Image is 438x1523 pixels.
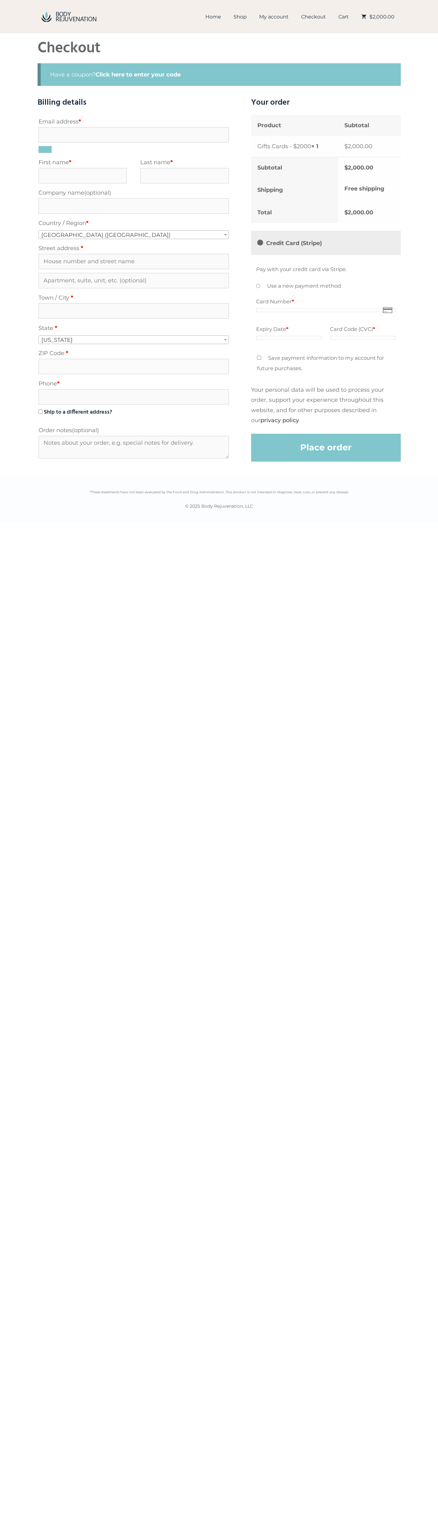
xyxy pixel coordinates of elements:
th: Total [251,202,338,223]
label: State [39,322,229,334]
span: State [39,335,229,344]
span: Country / Region [39,230,229,239]
a: Checkout [295,11,332,23]
p: Your personal data will be used to process your order, support your experience throughout this we... [251,385,401,426]
span: $ [344,143,348,150]
h3: Your order [251,97,401,108]
abbr: required [69,159,71,166]
bdi: 2,000.00 [344,209,373,216]
abbr: required [79,118,81,125]
h1: Checkout [38,39,401,58]
span: Florida [39,336,229,344]
abbr: required [71,294,73,301]
label: Card Code (CVC) [330,324,395,334]
label: Street address [39,243,229,254]
input: Ship to a different address? [39,410,43,414]
span: (optional) [84,189,111,196]
abbr: required [81,245,83,252]
div: Have a coupon? [38,63,401,86]
img: BodyRejuvenation Shop [38,9,100,24]
label: First name [39,157,127,168]
label: Phone [39,378,229,389]
label: Last name [140,157,229,168]
th: Product [251,115,338,136]
bdi: 2,000.00 [344,143,372,150]
label: Town / City [39,292,229,303]
a: Click here to enter your code [95,71,181,78]
button: Place order [251,434,401,462]
label: Card Number [256,296,395,307]
label: Credit Card (Stripe) [251,231,401,255]
span: $ [344,164,348,171]
label: Use a new payment method [267,283,341,289]
th: Subtotal [251,157,338,178]
th: Shipping [251,178,338,202]
div: © 2025 Body Rejuvenation, LLC [90,488,349,510]
span: Ship to a different address? [44,408,112,417]
a: My account [253,11,295,23]
nav: Primary [199,11,401,23]
abbr: required [55,325,57,332]
a: $2,000.00 [355,11,401,23]
abbr: required [66,350,68,357]
p: Pay with your credit card via Stripe. [256,265,395,273]
h3: Billing details [38,97,230,108]
span: (optional) [72,427,99,434]
th: Subtotal [338,115,400,136]
input: House number and street name [39,254,229,269]
span: $2,000.00 [369,14,394,20]
small: *These statements have not been evaluated by the Food and Drug Administration. This product is no... [90,490,349,494]
label: Expiry Date [256,324,322,334]
a: Shop [227,11,253,23]
strong: × 1 [311,143,318,150]
label: Country / Region [39,217,229,229]
a: privacy policy [260,417,299,424]
span: United States (US) [39,231,229,239]
label: Free shipping [344,185,384,192]
label: Order notes [39,425,229,436]
abbr: required [57,380,59,387]
bdi: 2,000.00 [344,164,373,171]
span: $ [344,209,348,216]
abbr: required [86,220,89,227]
td: Gifts Cards - $2000 [251,136,338,157]
input: Apartment, suite, unit, etc. (optional) [39,273,229,288]
label: Email address [39,116,229,127]
label: Company name [39,187,229,198]
label: ZIP Code [39,348,229,359]
a: Cart [332,11,355,23]
label: Save payment information to my account for future purchases. [257,355,384,371]
a: Home [199,11,227,23]
abbr: required [170,159,173,166]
